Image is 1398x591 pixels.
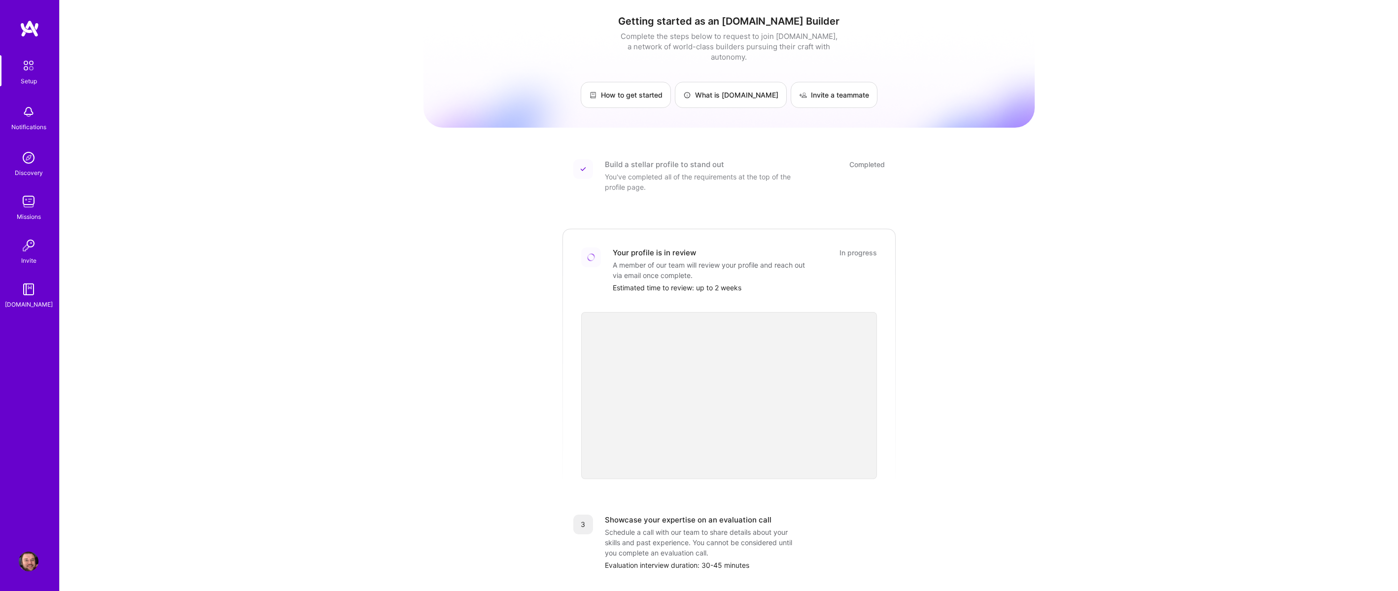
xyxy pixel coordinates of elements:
div: A member of our team will review your profile and reach out via email once complete. [613,260,810,280]
div: You've completed all of the requirements at the top of the profile page. [605,172,802,192]
img: Completed [580,166,586,172]
img: guide book [19,279,38,299]
div: Schedule a call with our team to share details about your skills and past experience. You cannot ... [605,527,802,558]
div: Estimated time to review: up to 2 weeks [613,282,877,293]
img: Invite a teammate [799,91,807,99]
div: In progress [839,247,877,258]
div: Missions [17,211,41,222]
div: Your profile is in review [613,247,696,258]
img: Loading [586,252,595,262]
div: Complete the steps below to request to join [DOMAIN_NAME], a network of world-class builders purs... [618,31,840,62]
img: discovery [19,148,38,168]
div: Showcase your expertise on an evaluation call [605,515,771,525]
a: Invite a teammate [791,82,877,108]
h1: Getting started as an [DOMAIN_NAME] Builder [423,15,1035,27]
div: Evaluation interview duration: 30-45 minutes [605,560,885,570]
div: 3 [573,515,593,534]
div: Discovery [15,168,43,178]
img: teamwork [19,192,38,211]
iframe: video [581,312,877,479]
a: User Avatar [16,552,41,571]
div: Build a stellar profile to stand out [605,159,724,170]
div: Setup [21,76,37,86]
img: What is A.Team [683,91,691,99]
div: Invite [21,255,36,266]
img: setup [18,55,39,76]
div: Completed [849,159,885,170]
img: bell [19,102,38,122]
img: How to get started [589,91,597,99]
a: How to get started [581,82,671,108]
div: Notifications [11,122,46,132]
img: Invite [19,236,38,255]
img: logo [20,20,39,37]
div: [DOMAIN_NAME] [5,299,53,310]
a: What is [DOMAIN_NAME] [675,82,787,108]
img: User Avatar [19,552,38,571]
